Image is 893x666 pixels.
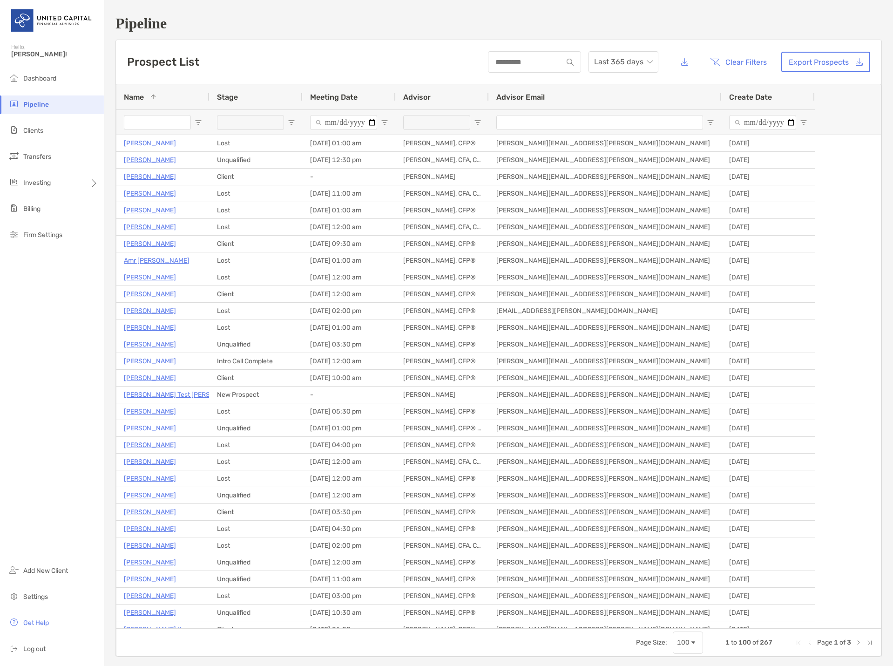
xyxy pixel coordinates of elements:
[124,573,176,585] a: [PERSON_NAME]
[396,236,489,252] div: [PERSON_NAME], CFP®
[396,521,489,537] div: [PERSON_NAME], CFP®
[210,303,303,319] div: Lost
[210,588,303,604] div: Lost
[124,624,189,635] a: [PERSON_NAME] Key
[210,537,303,554] div: Lost
[396,202,489,218] div: [PERSON_NAME], CFP®
[738,639,751,646] span: 100
[489,370,722,386] div: [PERSON_NAME][EMAIL_ADDRESS][PERSON_NAME][DOMAIN_NAME]
[567,59,574,66] img: input icon
[210,504,303,520] div: Client
[124,154,176,166] a: [PERSON_NAME]
[124,372,176,384] a: [PERSON_NAME]
[489,487,722,503] div: [PERSON_NAME][EMAIL_ADDRESS][PERSON_NAME][DOMAIN_NAME]
[396,588,489,604] div: [PERSON_NAME], CFP®
[8,564,20,576] img: add_new_client icon
[124,322,176,333] p: [PERSON_NAME]
[303,370,396,386] div: [DATE] 10:00 am
[722,605,815,621] div: [DATE]
[124,255,189,266] a: Amr [PERSON_NAME]
[124,238,176,250] p: [PERSON_NAME]
[489,152,722,168] div: [PERSON_NAME][EMAIL_ADDRESS][PERSON_NAME][DOMAIN_NAME]
[210,185,303,202] div: Lost
[703,52,774,72] button: Clear Filters
[210,487,303,503] div: Unqualified
[124,506,176,518] a: [PERSON_NAME]
[817,639,832,646] span: Page
[722,303,815,319] div: [DATE]
[124,188,176,199] p: [PERSON_NAME]
[722,621,815,638] div: [DATE]
[489,504,722,520] div: [PERSON_NAME][EMAIL_ADDRESS][PERSON_NAME][DOMAIN_NAME]
[303,554,396,571] div: [DATE] 12:00 am
[124,456,176,468] a: [PERSON_NAME]
[722,554,815,571] div: [DATE]
[124,305,176,317] p: [PERSON_NAME]
[303,621,396,638] div: [DATE] 01:00 pm
[8,203,20,214] img: billing icon
[489,420,722,436] div: [PERSON_NAME][EMAIL_ADDRESS][PERSON_NAME][DOMAIN_NAME]
[396,370,489,386] div: [PERSON_NAME], CFP®
[795,639,802,646] div: First Page
[23,205,41,213] span: Billing
[489,621,722,638] div: [PERSON_NAME][EMAIL_ADDRESS][PERSON_NAME][DOMAIN_NAME]
[23,645,46,653] span: Log out
[210,571,303,587] div: Unqualified
[396,605,489,621] div: [PERSON_NAME], CFP®
[210,554,303,571] div: Unqualified
[489,236,722,252] div: [PERSON_NAME][EMAIL_ADDRESS][PERSON_NAME][DOMAIN_NAME]
[8,229,20,240] img: firm-settings icon
[124,489,176,501] p: [PERSON_NAME]
[303,454,396,470] div: [DATE] 12:00 am
[722,353,815,369] div: [DATE]
[396,487,489,503] div: [PERSON_NAME], CFP®
[722,537,815,554] div: [DATE]
[23,127,43,135] span: Clients
[303,185,396,202] div: [DATE] 11:00 am
[729,93,772,102] span: Create Date
[8,72,20,83] img: dashboard icon
[8,617,20,628] img: get-help icon
[489,554,722,571] div: [PERSON_NAME][EMAIL_ADDRESS][PERSON_NAME][DOMAIN_NAME]
[489,605,722,621] div: [PERSON_NAME][EMAIL_ADDRESS][PERSON_NAME][DOMAIN_NAME]
[303,504,396,520] div: [DATE] 03:30 pm
[489,286,722,302] div: [PERSON_NAME][EMAIL_ADDRESS][PERSON_NAME][DOMAIN_NAME]
[210,621,303,638] div: Client
[396,554,489,571] div: [PERSON_NAME], CFP®
[303,403,396,420] div: [DATE] 05:30 pm
[127,55,199,68] h3: Prospect List
[124,221,176,233] p: [PERSON_NAME]
[210,403,303,420] div: Lost
[729,115,796,130] input: Create Date Filter Input
[722,487,815,503] div: [DATE]
[210,152,303,168] div: Unqualified
[210,387,303,403] div: New Prospect
[303,202,396,218] div: [DATE] 01:00 am
[752,639,758,646] span: of
[303,521,396,537] div: [DATE] 04:30 pm
[489,269,722,285] div: [PERSON_NAME][EMAIL_ADDRESS][PERSON_NAME][DOMAIN_NAME]
[303,353,396,369] div: [DATE] 12:00 am
[722,236,815,252] div: [DATE]
[722,588,815,604] div: [DATE]
[489,470,722,487] div: [PERSON_NAME][EMAIL_ADDRESS][PERSON_NAME][DOMAIN_NAME]
[489,319,722,336] div: [PERSON_NAME][EMAIL_ADDRESS][PERSON_NAME][DOMAIN_NAME]
[11,50,98,58] span: [PERSON_NAME]!
[677,639,690,646] div: 100
[496,93,545,102] span: Advisor Email
[489,521,722,537] div: [PERSON_NAME][EMAIL_ADDRESS][PERSON_NAME][DOMAIN_NAME]
[303,135,396,151] div: [DATE] 01:00 am
[210,605,303,621] div: Unqualified
[722,319,815,336] div: [DATE]
[396,336,489,353] div: [PERSON_NAME], CFP®
[195,119,202,126] button: Open Filter Menu
[23,179,51,187] span: Investing
[396,269,489,285] div: [PERSON_NAME], CFP®
[303,319,396,336] div: [DATE] 01:00 am
[303,437,396,453] div: [DATE] 04:00 pm
[124,557,176,568] p: [PERSON_NAME]
[722,521,815,537] div: [DATE]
